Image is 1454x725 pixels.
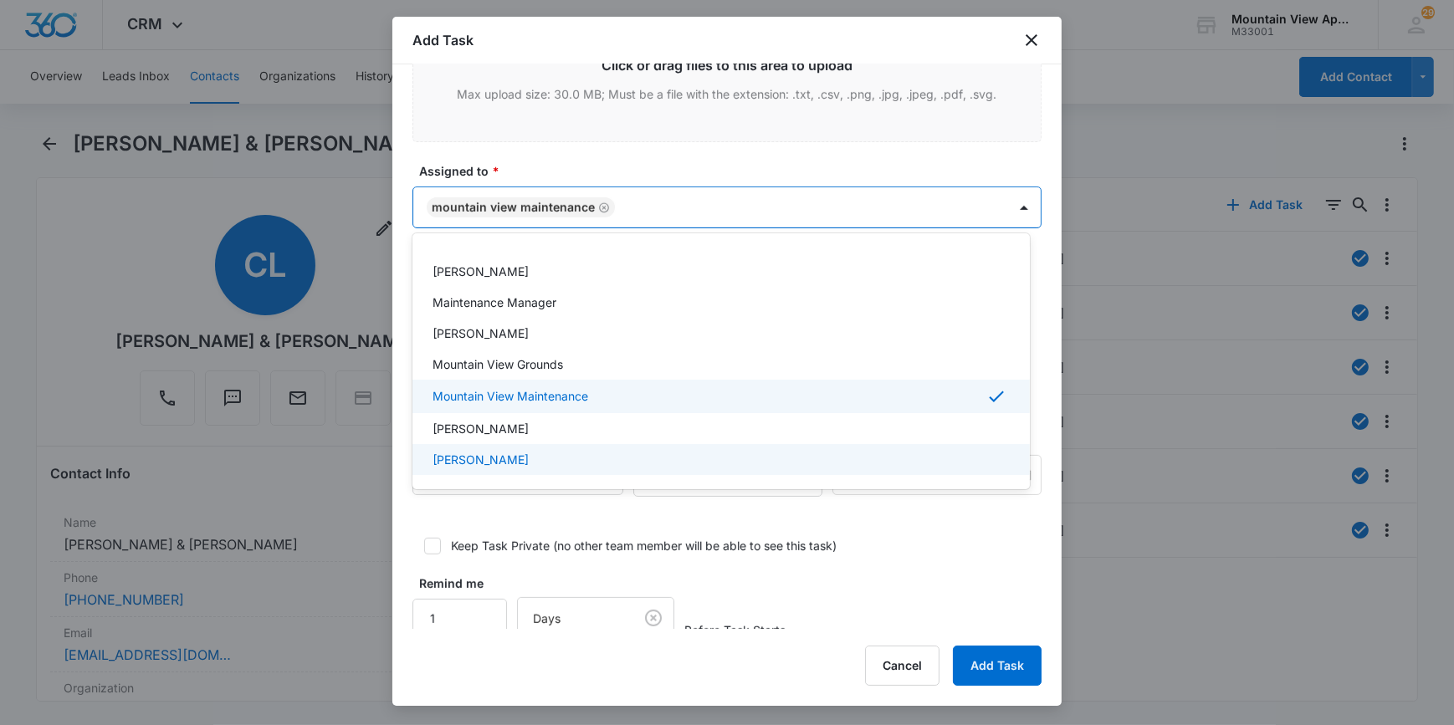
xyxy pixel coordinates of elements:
[433,263,529,280] p: [PERSON_NAME]
[433,355,563,373] p: Mountain View Grounds
[433,420,529,437] p: [PERSON_NAME]
[433,387,588,405] p: Mountain View Maintenance
[433,294,556,311] p: Maintenance Manager
[433,324,529,342] p: [PERSON_NAME]
[433,451,529,468] p: [PERSON_NAME]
